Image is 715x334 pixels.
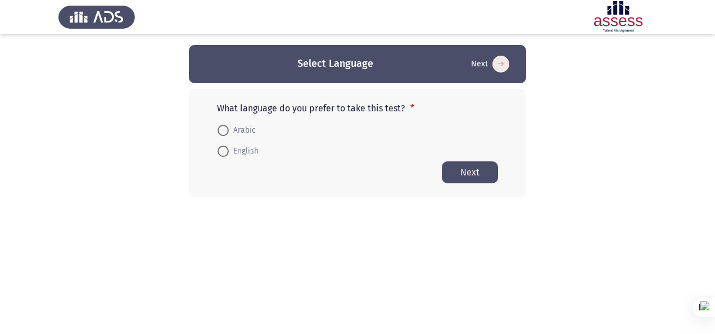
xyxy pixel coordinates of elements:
[580,1,657,33] img: Assessment logo of ASSESS Focus 4 Module Assessment (EN/AR) (Advanced - IB)
[229,124,256,137] span: Arabic
[468,55,513,73] button: Start assessment
[217,103,498,114] p: What language do you prefer to take this test?
[58,1,135,33] img: Assess Talent Management logo
[297,57,373,71] h3: Select Language
[442,161,498,183] button: Start assessment
[229,145,259,158] span: English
